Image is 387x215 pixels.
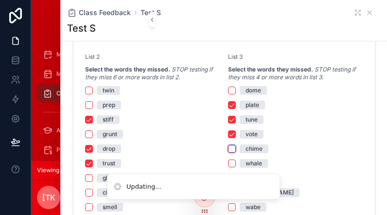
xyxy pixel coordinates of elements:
[56,146,84,154] span: Payments
[103,115,114,124] div: stiff
[56,126,83,134] span: Academy
[246,159,262,168] div: whale
[103,174,114,182] div: glint
[37,65,150,83] a: My Classes
[37,141,150,159] a: Payments
[103,144,115,153] div: drop
[56,90,100,97] span: Class Feedback
[126,182,161,192] div: Updating...
[37,85,150,102] a: Class Feedback
[56,51,92,58] span: My Schedule
[228,53,243,60] span: List 3
[246,203,261,212] div: wabe
[246,86,261,95] div: dome
[246,115,258,124] div: tune
[246,101,259,109] div: plate
[56,70,88,78] span: My Classes
[103,188,120,197] div: clamp
[103,159,115,168] div: trust
[67,8,131,18] a: Class Feedback
[141,8,161,18] a: Test S
[37,166,112,174] span: Viewing as [TEST] Teacher
[31,39,156,161] div: scrollable content
[67,21,96,35] h1: Test S
[37,122,150,139] a: Academy
[85,66,212,81] em: STOP testing if they miss 6 or more words in list 2.
[42,192,55,203] span: [TK
[246,144,263,153] div: chime
[85,66,170,73] strong: Select the words they missed.
[103,86,114,95] div: twin
[103,203,117,212] div: smell
[228,66,313,73] strong: Select the words they missed.
[103,130,117,139] div: grunt
[228,66,355,81] em: STOP testing if they miss 4 or more words in list 3.
[103,101,115,109] div: prep
[79,8,131,18] span: Class Feedback
[37,46,150,63] a: My Schedule
[85,53,100,60] span: List 2
[246,130,258,139] div: vote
